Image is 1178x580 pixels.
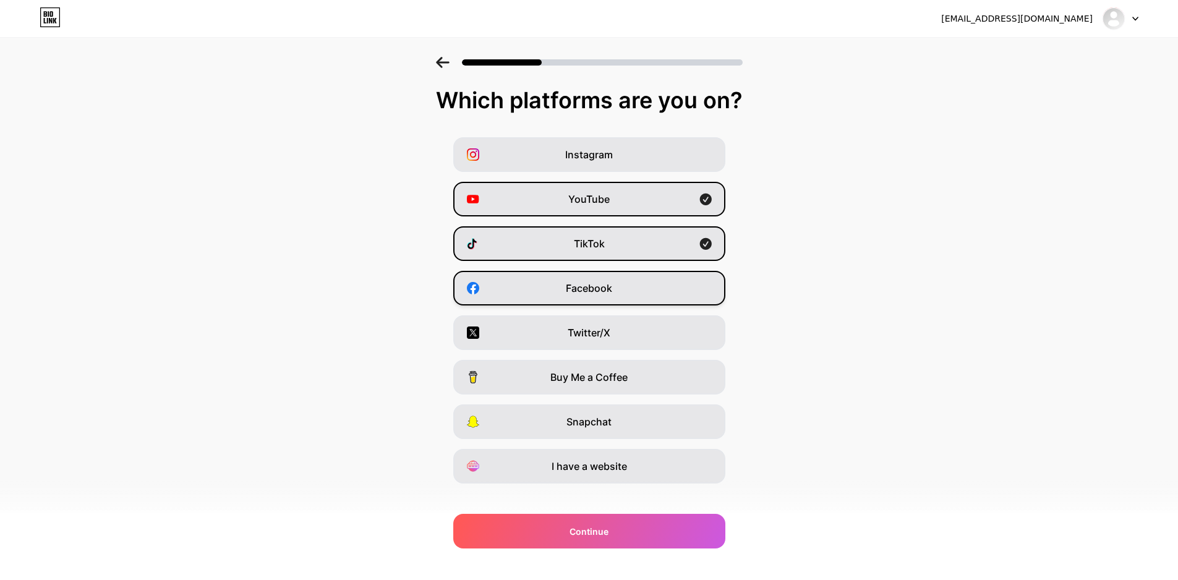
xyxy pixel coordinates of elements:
span: Twitter/X [568,325,610,340]
span: Buy Me a Coffee [550,370,628,385]
span: Facebook [566,281,612,296]
img: dabongxoilac [1102,7,1125,30]
div: [EMAIL_ADDRESS][DOMAIN_NAME] [941,12,1093,25]
span: YouTube [568,192,610,207]
span: Continue [570,525,608,538]
span: I have a website [552,459,627,474]
div: Which platforms are you on? [12,88,1166,113]
span: Snapchat [566,414,612,429]
span: TikTok [574,236,605,251]
span: Instagram [565,147,613,162]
